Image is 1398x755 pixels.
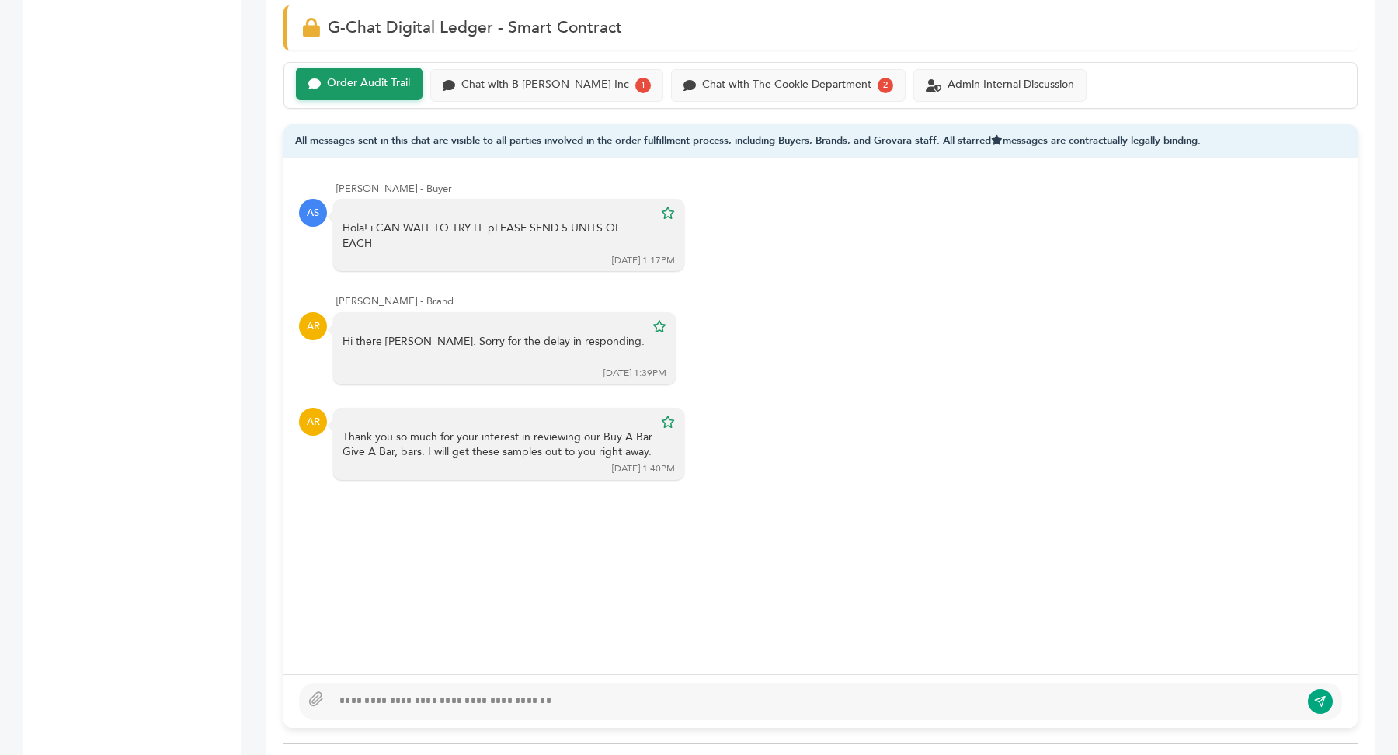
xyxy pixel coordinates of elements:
div: Chat with B [PERSON_NAME] Inc [461,78,629,92]
div: 1 [635,78,651,93]
div: AR [299,408,327,436]
div: 2 [878,78,893,93]
div: [PERSON_NAME] - Brand [336,294,1342,308]
div: Order Audit Trail [327,77,410,90]
div: Admin Internal Discussion [948,78,1074,92]
div: AR [299,312,327,340]
div: All messages sent in this chat are visible to all parties involved in the order fulfillment proce... [283,124,1358,159]
div: [DATE] 1:39PM [603,367,666,380]
div: Hi there [PERSON_NAME]. Sorry for the delay in responding. [343,334,645,364]
div: [DATE] 1:17PM [612,254,675,267]
span: G-Chat Digital Ledger - Smart Contract [328,16,622,39]
div: AS [299,199,327,227]
div: [PERSON_NAME] - Buyer [336,182,1342,196]
div: Thank you so much for your interest in reviewing our Buy A Bar Give A Bar, bars. I will get these... [343,430,653,460]
div: [DATE] 1:40PM [612,462,675,475]
div: Hola! i CAN WAIT TO TRY IT. pLEASE SEND 5 UNITS OF EACH [343,221,653,251]
div: Chat with The Cookie Department [702,78,871,92]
